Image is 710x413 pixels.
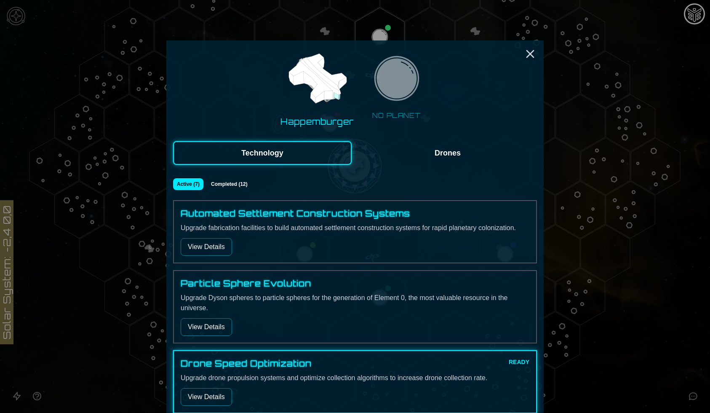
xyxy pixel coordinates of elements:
p: Upgrade fabrication facilities to build automated settlement construction systems for rapid plane... [181,223,529,233]
button: Happemburger [273,43,361,131]
button: View Details [181,388,232,406]
button: Close [523,47,537,61]
img: Ship [285,47,350,112]
button: NO PLANET [364,51,430,124]
button: View Details [181,318,232,336]
button: Technology [173,141,352,165]
span: READY [509,358,529,366]
h4: Drone Speed Optimization [181,358,312,370]
p: Upgrade drone propulsion systems and optimize collection algorithms to increase drone collection ... [181,373,529,383]
h4: Automated Settlement Construction Systems [181,208,410,220]
p: Upgrade Dyson spheres to particle spheres for the generation of Element 0, the most valuable reso... [181,293,529,313]
button: Drones [358,141,537,165]
button: Active (7) [173,178,203,190]
button: Completed (12) [207,178,252,190]
button: View Details [181,238,232,256]
h4: Particle Sphere Evolution [181,278,311,290]
img: Planet [370,54,423,107]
